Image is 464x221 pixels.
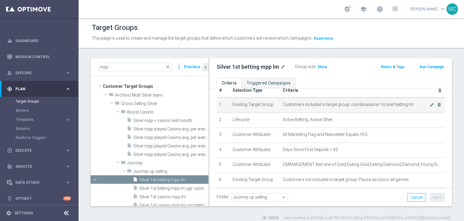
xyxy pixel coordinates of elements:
div: Explore [7,70,65,76]
td: Customer Attributes [230,158,280,173]
span: Silver mpp &#x2B; casino last month [133,118,208,123]
th: Selection Type [230,84,280,97]
button: Notes & Tags [380,64,405,70]
span: Templates [16,118,59,121]
span: Plan [15,87,65,91]
i: insert_drive_file [133,194,138,201]
span: Data Studio [15,181,65,184]
span: This page is used to create and manage the target groups that define which customers will receive... [92,36,312,41]
span: Silver 1st betting mpp lm [139,177,208,183]
i: folder [127,168,132,175]
span: Journey up selling [133,169,208,174]
span: Silver 1st casino mpp lm [139,194,208,200]
span: Silver 1st betting mpp lm ggr casino l3m &gt; 0 [139,186,208,191]
button: play_circle_outline Execute keyboard_arrow_right [7,148,71,153]
i: keyboard_arrow_right [65,163,71,169]
h1: Target Groups [92,23,138,32]
button: Read more [313,35,334,42]
span: Days Since First Deposit > 42 [283,147,338,152]
i: track_changes [7,164,12,169]
span: Customers not included in target group: Pausa da Gioco all games [283,177,409,182]
td: 2 [217,113,230,128]
a: Target Groups [16,99,63,104]
i: delete_forever [437,102,442,107]
div: gps_fixed Plan keyboard_arrow_right [7,87,71,91]
label: Group size [295,64,315,69]
span: All Marketing Flag and Newsletter Equals YES [283,132,368,137]
i: insert_drive_file [133,202,138,209]
span: keyboard_arrow_down [439,6,446,12]
button: equalizer Dashboard [7,38,71,43]
a: Settings [14,211,33,215]
div: Execute [7,148,65,153]
div: Templates [16,118,65,121]
label: ID: 15572 [263,216,279,221]
i: more_vert [176,63,182,71]
td: Lifecycle [230,113,280,128]
i: chevron_left [203,64,208,70]
td: Existing Target Group [230,173,280,188]
i: insert_drive_file [127,117,132,124]
button: track_changes Analyze keyboard_arrow_right [7,164,71,169]
button: Mission Control [7,54,71,59]
a: [PERSON_NAME]keyboard_arrow_down [410,5,446,14]
button: chevron_left [202,63,208,71]
i: play_circle_outline [7,148,12,153]
td: 3 [217,128,230,143]
div: Templates keyboard_arrow_right [16,117,71,122]
i: equalizer [7,38,12,44]
td: 4 [217,143,230,158]
span: Silver mpp played Casino avg. per week 0-5 lm [133,135,208,140]
i: folder [121,109,126,116]
span: Silver mpp played Casino avg. per week &gt;150 lm [133,127,208,132]
span: Customer Target Groups [103,82,208,91]
i: folder [115,101,120,107]
i: folder [109,92,114,99]
div: Target Groups [16,97,78,106]
a: Streams [16,126,63,131]
td: 7 [217,188,230,203]
td: 1 [217,97,230,113]
div: +10 [63,196,71,200]
button: lightbulb Optibot +10 [7,196,71,201]
div: Actions [16,106,78,115]
span: close [165,64,170,69]
h2: Silver 1st betting mpp lm [217,63,279,71]
span: Boost Casin&#xF2; [127,110,208,115]
button: person_search Explore keyboard_arrow_right [7,71,71,75]
span: Cross Selling Silver [121,101,208,106]
span: Archivio Multi Silver team [115,93,208,98]
i: insert_drive_file [133,185,138,192]
i: delete_forever [437,88,442,93]
button: Run Campaign [419,64,445,70]
button: Data Studio keyboard_arrow_right [7,180,71,185]
span: Active Betting, Active Other [283,117,333,122]
i: settings [6,210,11,216]
a: Criteria [217,78,242,88]
td: Customer Attributes [230,128,280,143]
div: Templates [16,115,78,124]
span: Execute [15,149,65,152]
i: insert_drive_file [127,134,132,141]
span: school [360,6,367,12]
i: insert_drive_file [127,143,132,150]
a: Actions [16,108,63,113]
div: Optibot [7,190,71,206]
span: Silver mpp played Casino avg. per week 5-30 lm [133,152,208,157]
div: Data Studio [7,180,65,185]
span: Silver mpp played Casino avg. per week 30-150 lm [133,143,208,149]
i: keyboard_arrow_right [65,180,71,185]
span: Show [317,65,327,69]
span: Silver 1st casino mpp lm ggr betting l3m &gt; 0 [139,203,208,208]
i: mode_edit [280,63,286,71]
a: Mission Control [15,49,71,65]
th: # [217,84,230,97]
a: Realtime Triggers [16,135,63,140]
td: Existing Target Group [230,188,280,203]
